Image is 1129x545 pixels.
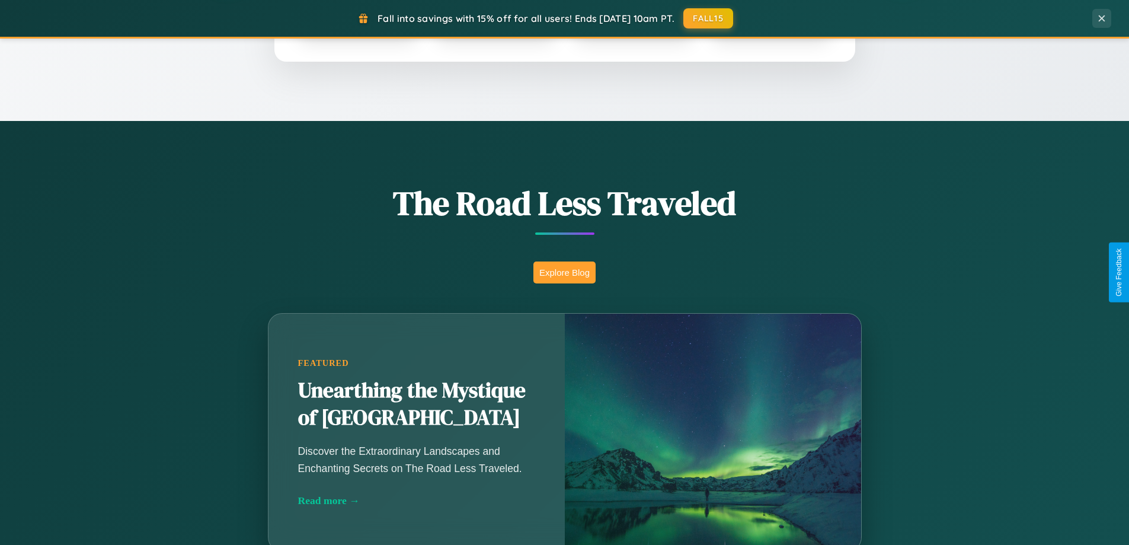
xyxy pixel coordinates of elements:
button: Explore Blog [533,262,596,283]
h2: Unearthing the Mystique of [GEOGRAPHIC_DATA] [298,377,535,432]
button: FALL15 [683,8,733,28]
div: Featured [298,358,535,368]
h1: The Road Less Traveled [209,180,920,226]
div: Read more → [298,495,535,507]
p: Discover the Extraordinary Landscapes and Enchanting Secrets on The Road Less Traveled. [298,443,535,476]
div: Give Feedback [1115,248,1123,297]
span: Fall into savings with 15% off for all users! Ends [DATE] 10am PT. [378,12,674,24]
